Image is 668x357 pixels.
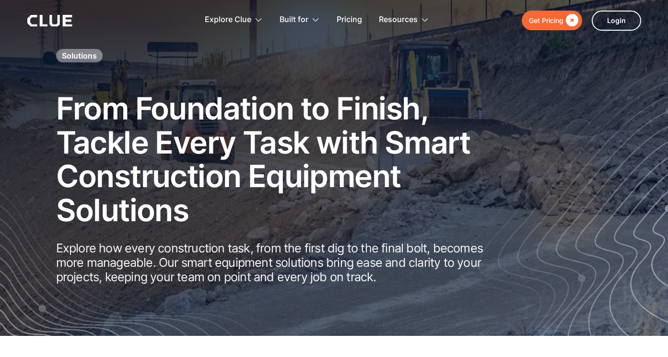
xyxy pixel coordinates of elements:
[62,50,97,61] h1: Solutions
[563,14,578,26] div: 
[56,241,512,284] p: Explore how every construction task, from the first dig to the final bolt, becomes more manageabl...
[337,5,362,35] a: Pricing
[522,11,582,30] a: Get Pricing
[56,92,512,227] h2: From Foundation to Finish, Tackle Every Task with Smart Construction Equipment Solutions
[592,11,641,31] a: Login
[529,14,563,26] div: Get Pricing
[379,5,418,35] div: Resources
[280,5,308,35] div: Built for
[205,5,251,35] div: Explore Clue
